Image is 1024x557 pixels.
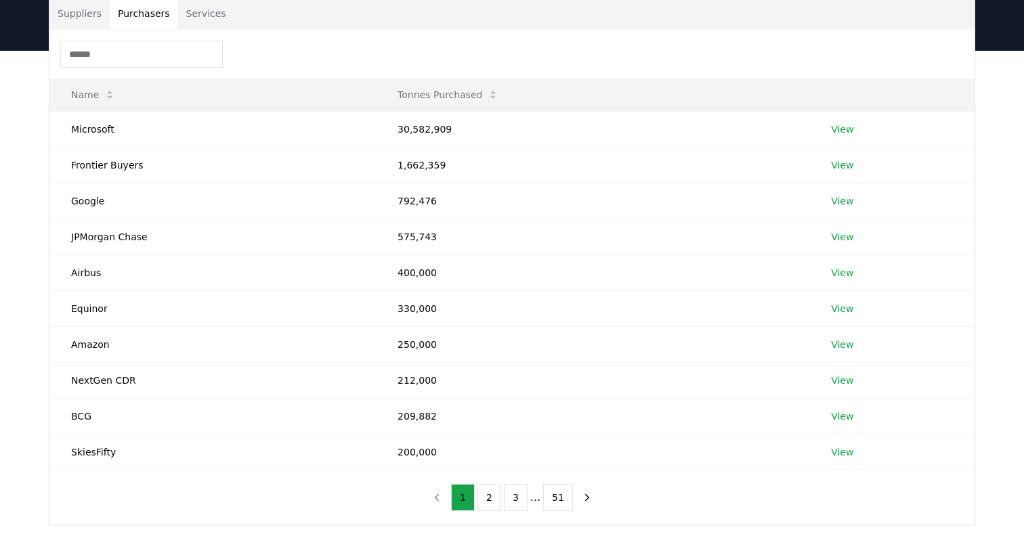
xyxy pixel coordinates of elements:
[831,445,853,459] a: View
[376,254,809,290] td: 400,000
[376,147,809,183] td: 1,662,359
[49,434,376,470] td: SkiesFifty
[530,489,540,506] li: ...
[831,230,853,244] a: View
[376,290,809,326] td: 330,000
[49,147,376,183] td: Frontier Buyers
[477,484,501,511] button: 2
[376,326,809,362] td: 250,000
[49,219,376,254] td: JPMorgan Chase
[376,434,809,470] td: 200,000
[376,111,809,147] td: 30,582,909
[49,362,376,398] td: NextGen CDR
[543,484,573,511] button: 51
[831,266,853,280] a: View
[49,183,376,219] td: Google
[376,362,809,398] td: 212,000
[831,302,853,315] a: View
[60,81,126,108] button: Name
[376,398,809,434] td: 209,882
[831,194,853,208] a: View
[831,158,853,172] a: View
[49,326,376,362] td: Amazon
[831,409,853,423] a: View
[451,484,475,511] button: 1
[831,338,853,351] a: View
[49,398,376,434] td: BCG
[49,111,376,147] td: Microsoft
[831,122,853,136] a: View
[387,81,509,108] button: Tonnes Purchased
[831,374,853,387] a: View
[49,290,376,326] td: Equinor
[504,484,528,511] button: 3
[576,484,599,511] button: next page
[376,183,809,219] td: 792,476
[376,219,809,254] td: 575,743
[49,254,376,290] td: Airbus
